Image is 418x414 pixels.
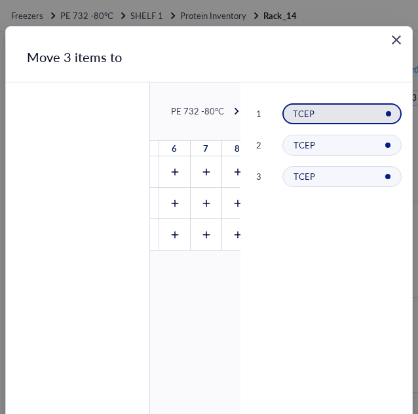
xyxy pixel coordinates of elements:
span: TCEP [294,170,315,182]
div: 8 [221,141,253,156]
div: 6 [159,141,190,156]
span: TCEP [293,107,314,120]
button: Close [386,37,407,58]
div: Move 3 items to [27,48,370,66]
div: 2 [256,139,277,151]
div: 3 [256,171,277,182]
div: 1 [256,108,277,120]
span: TCEP [294,139,315,151]
span: Close [386,40,407,56]
div: PE 732 -80°C [171,105,224,117]
div: 7 [190,141,221,156]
